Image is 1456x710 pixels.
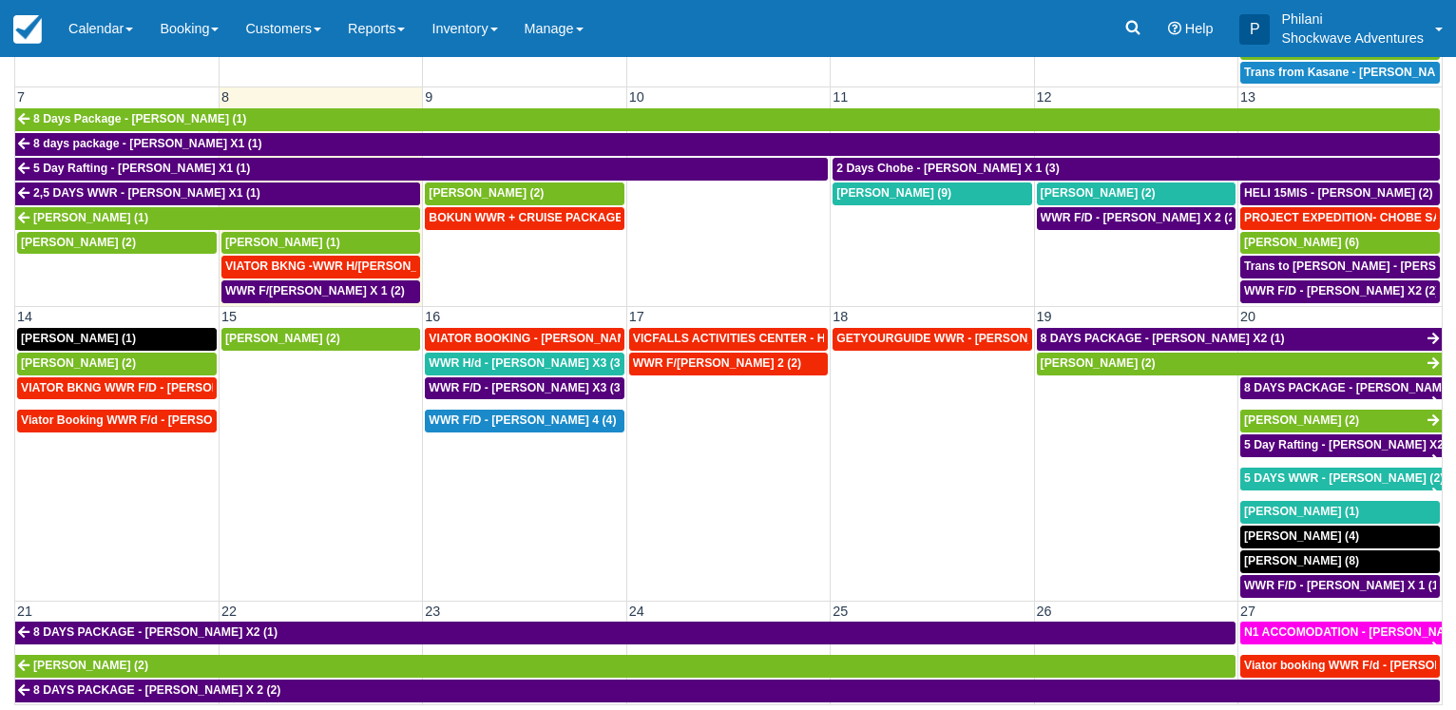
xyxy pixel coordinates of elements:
[425,207,623,230] a: BOKUN WWR + CRUISE PACKAGE - [PERSON_NAME] South X 2 (2)
[1168,22,1181,35] i: Help
[633,332,1035,345] span: VICFALLS ACTIVITIES CENTER - HELICOPTER -[PERSON_NAME] X 4 (4)
[425,328,623,351] a: VIATOR BOOKING - [PERSON_NAME] X 4 (4)
[1240,62,1440,85] a: Trans from Kasane - [PERSON_NAME] X4 (4)
[429,381,623,394] span: WWR F/D - [PERSON_NAME] X3 (3)
[1244,505,1359,518] span: [PERSON_NAME] (1)
[221,328,420,351] a: [PERSON_NAME] (2)
[225,332,340,345] span: [PERSON_NAME] (2)
[423,89,434,105] span: 9
[33,162,250,175] span: 5 Day Rafting - [PERSON_NAME] X1 (1)
[836,332,1110,345] span: GETYOURGUIDE WWR - [PERSON_NAME] X 9 (9)
[220,604,239,619] span: 22
[1035,309,1054,324] span: 19
[1041,356,1156,370] span: [PERSON_NAME] (2)
[221,256,420,278] a: VIATOR BKNG -WWR H/[PERSON_NAME] X 2 (2)
[425,182,623,205] a: [PERSON_NAME] (2)
[225,259,493,273] span: VIATOR BKNG -WWR H/[PERSON_NAME] X 2 (2)
[21,413,303,427] span: Viator Booking WWR F/d - [PERSON_NAME] X 1 (1)
[836,162,1060,175] span: 2 Days Chobe - [PERSON_NAME] X 1 (3)
[17,353,217,375] a: [PERSON_NAME] (2)
[1240,232,1440,255] a: [PERSON_NAME] (6)
[221,280,420,303] a: WWR F/[PERSON_NAME] X 1 (2)
[15,309,34,324] span: 14
[1244,529,1359,543] span: [PERSON_NAME] (4)
[15,89,27,105] span: 7
[1041,332,1285,345] span: 8 DAYS PACKAGE - [PERSON_NAME] X2 (1)
[423,604,442,619] span: 23
[1238,89,1257,105] span: 13
[220,309,239,324] span: 15
[13,15,42,44] img: checkfront-main-nav-mini-logo.png
[1240,377,1442,400] a: 8 DAYS PACKAGE - [PERSON_NAME] X 2 (2)
[33,625,278,639] span: 8 DAYS PACKAGE - [PERSON_NAME] X2 (1)
[21,381,303,394] span: VIATOR BKNG WWR F/D - [PERSON_NAME] X 1 (1)
[225,284,405,297] span: WWR F/[PERSON_NAME] X 1 (2)
[1240,207,1440,230] a: PROJECT EXPEDITION- CHOBE SAFARI - [GEOGRAPHIC_DATA][PERSON_NAME] 2 (2)
[429,211,805,224] span: BOKUN WWR + CRUISE PACKAGE - [PERSON_NAME] South X 2 (2)
[15,158,828,181] a: 5 Day Rafting - [PERSON_NAME] X1 (1)
[1240,622,1442,644] a: N1 ACCOMODATION - [PERSON_NAME] X 2 (2)
[17,328,217,351] a: [PERSON_NAME] (1)
[15,207,420,230] a: [PERSON_NAME] (1)
[1041,211,1239,224] span: WWR F/D - [PERSON_NAME] X 2 (2)
[831,89,850,105] span: 11
[627,309,646,324] span: 17
[1238,309,1257,324] span: 20
[33,186,260,200] span: 2,5 DAYS WWR - [PERSON_NAME] X1 (1)
[221,232,420,255] a: [PERSON_NAME] (1)
[1240,575,1440,598] a: WWR F/D - [PERSON_NAME] X 1 (1)
[1244,413,1359,427] span: [PERSON_NAME] (2)
[1041,186,1156,200] span: [PERSON_NAME] (2)
[1240,410,1442,432] a: [PERSON_NAME] (2)
[15,108,1440,131] a: 8 Days Package - [PERSON_NAME] (1)
[220,89,231,105] span: 8
[33,112,246,125] span: 8 Days Package - [PERSON_NAME] (1)
[429,413,616,427] span: WWR F/D - [PERSON_NAME] 4 (4)
[33,137,262,150] span: 8 days package - [PERSON_NAME] X1 (1)
[1238,604,1257,619] span: 27
[1240,434,1442,457] a: 5 Day Rafting - [PERSON_NAME] X2 (2)
[1240,256,1440,278] a: Trans to [PERSON_NAME] - [PERSON_NAME] X 1 (2)
[1240,280,1440,303] a: WWR F/D - [PERSON_NAME] X2 (2)
[1240,182,1440,205] a: HELI 15MIS - [PERSON_NAME] (2)
[425,377,623,400] a: WWR F/D - [PERSON_NAME] X3 (3)
[1244,284,1439,297] span: WWR F/D - [PERSON_NAME] X2 (2)
[1037,182,1236,205] a: [PERSON_NAME] (2)
[33,683,280,697] span: 8 DAYS PACKAGE - [PERSON_NAME] X 2 (2)
[1281,10,1424,29] p: Philani
[15,604,34,619] span: 21
[833,328,1031,351] a: GETYOURGUIDE WWR - [PERSON_NAME] X 9 (9)
[21,236,136,249] span: [PERSON_NAME] (2)
[33,659,148,672] span: [PERSON_NAME] (2)
[1240,550,1440,573] a: [PERSON_NAME] (8)
[629,353,828,375] a: WWR F/[PERSON_NAME] 2 (2)
[17,410,217,432] a: Viator Booking WWR F/d - [PERSON_NAME] X 1 (1)
[1035,89,1054,105] span: 12
[633,356,801,370] span: WWR F/[PERSON_NAME] 2 (2)
[1240,526,1440,548] a: [PERSON_NAME] (4)
[1244,236,1359,249] span: [PERSON_NAME] (6)
[1244,579,1443,592] span: WWR F/D - [PERSON_NAME] X 1 (1)
[429,332,677,345] span: VIATOR BOOKING - [PERSON_NAME] X 4 (4)
[21,332,136,345] span: [PERSON_NAME] (1)
[1185,21,1214,36] span: Help
[836,186,951,200] span: [PERSON_NAME] (9)
[1240,468,1442,490] a: 5 DAYS WWR - [PERSON_NAME] (2)
[1037,328,1442,351] a: 8 DAYS PACKAGE - [PERSON_NAME] X2 (1)
[15,182,420,205] a: 2,5 DAYS WWR - [PERSON_NAME] X1 (1)
[15,622,1236,644] a: 8 DAYS PACKAGE - [PERSON_NAME] X2 (1)
[1240,501,1440,524] a: [PERSON_NAME] (1)
[1037,353,1442,375] a: [PERSON_NAME] (2)
[429,186,544,200] span: [PERSON_NAME] (2)
[1035,604,1054,619] span: 26
[831,604,850,619] span: 25
[33,211,148,224] span: [PERSON_NAME] (1)
[627,89,646,105] span: 10
[17,377,217,400] a: VIATOR BKNG WWR F/D - [PERSON_NAME] X 1 (1)
[425,410,623,432] a: WWR F/D - [PERSON_NAME] 4 (4)
[833,182,1031,205] a: [PERSON_NAME] (9)
[831,309,850,324] span: 18
[15,655,1236,678] a: [PERSON_NAME] (2)
[15,133,1440,156] a: 8 days package - [PERSON_NAME] X1 (1)
[1244,471,1444,485] span: 5 DAYS WWR - [PERSON_NAME] (2)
